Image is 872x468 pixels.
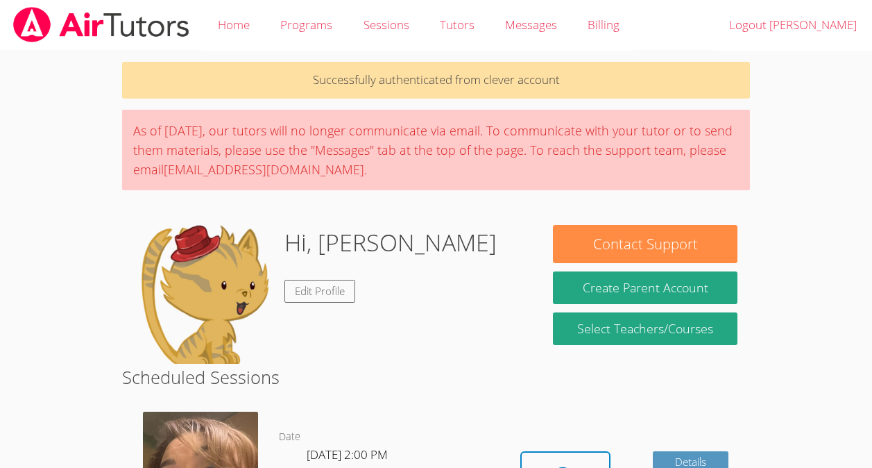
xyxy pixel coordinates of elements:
button: Create Parent Account [553,271,737,304]
a: Edit Profile [284,280,355,303]
img: airtutors_banner-c4298cdbf04f3fff15de1276eac7730deb9818008684d7c2e4769d2f7ddbe033.png [12,7,191,42]
img: default.png [135,225,273,364]
dt: Date [279,428,300,446]
button: Contact Support [553,225,737,263]
h2: Scheduled Sessions [122,364,750,390]
span: [DATE] 2:00 PM [307,446,388,462]
h1: Hi, [PERSON_NAME] [284,225,497,260]
p: Successfully authenticated from clever account [122,62,750,99]
span: Messages [505,17,557,33]
div: As of [DATE], our tutors will no longer communicate via email. To communicate with your tutor or ... [122,110,750,190]
a: Select Teachers/Courses [553,312,737,345]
